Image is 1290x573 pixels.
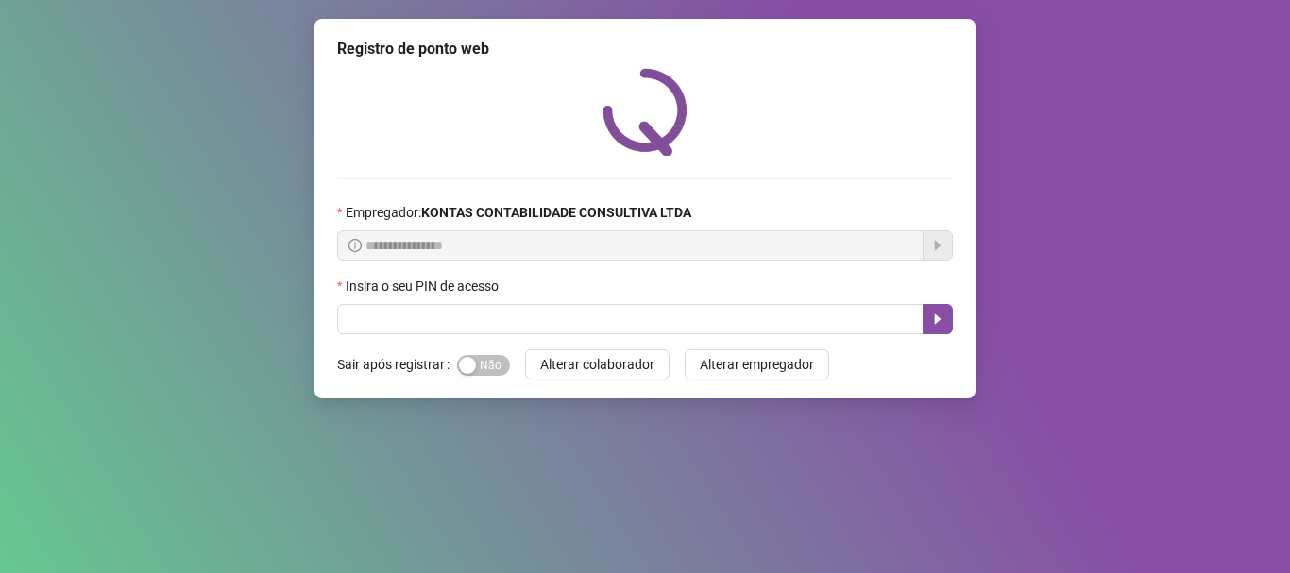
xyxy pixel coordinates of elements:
[525,349,670,379] button: Alterar colaborador
[337,276,511,296] label: Insira o seu PIN de acesso
[700,354,814,375] span: Alterar empregador
[348,239,362,252] span: info-circle
[685,349,829,379] button: Alterar empregador
[930,312,945,327] span: caret-right
[337,349,457,379] label: Sair após registrar
[346,202,691,223] span: Empregador :
[421,205,691,220] strong: KONTAS CONTABILIDADE CONSULTIVA LTDA
[603,68,687,156] img: QRPoint
[540,354,654,375] span: Alterar colaborador
[337,38,953,60] div: Registro de ponto web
